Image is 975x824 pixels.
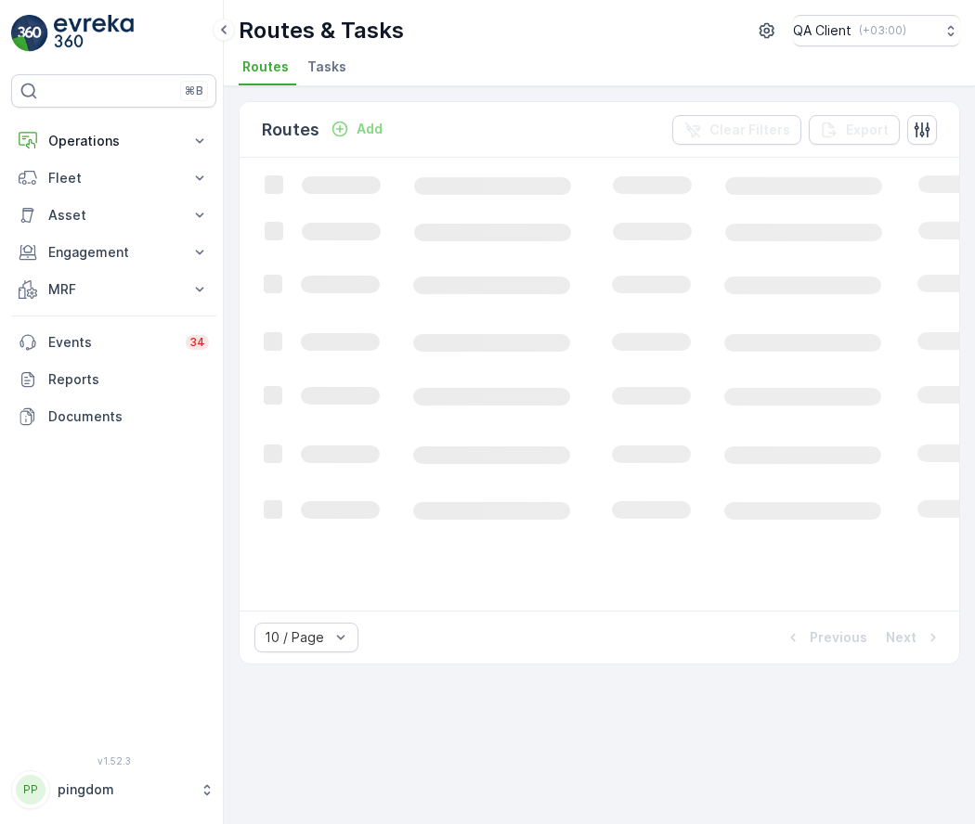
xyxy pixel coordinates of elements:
p: ( +03:00 ) [859,23,906,38]
p: Events [48,333,175,352]
p: Previous [810,628,867,647]
button: QA Client(+03:00) [793,15,960,46]
button: Add [323,118,390,140]
p: Add [357,120,383,138]
span: Tasks [307,58,346,76]
p: Clear Filters [709,121,790,139]
span: v 1.52.3 [11,755,216,766]
p: 34 [189,335,205,350]
p: ⌘B [185,84,203,98]
span: Routes [242,58,289,76]
button: Fleet [11,160,216,197]
p: Documents [48,407,209,426]
button: Clear Filters [672,115,801,145]
img: logo [11,15,48,52]
div: PP [16,775,45,805]
p: pingdom [58,780,190,799]
button: Previous [782,626,869,649]
button: Export [809,115,900,145]
img: logo_light-DOdMpM7g.png [54,15,134,52]
a: Documents [11,398,216,435]
button: MRF [11,271,216,308]
p: MRF [48,280,179,299]
p: Operations [48,132,179,150]
p: Export [846,121,889,139]
p: Engagement [48,243,179,262]
a: Events34 [11,324,216,361]
button: Engagement [11,234,216,271]
p: Next [886,628,916,647]
p: Fleet [48,169,179,187]
p: QA Client [793,21,851,40]
button: Operations [11,122,216,160]
p: Routes [262,117,319,143]
button: Next [884,626,944,649]
p: Routes & Tasks [239,16,404,45]
button: PPpingdom [11,770,216,809]
p: Asset [48,206,179,225]
p: Reports [48,370,209,389]
button: Asset [11,197,216,234]
a: Reports [11,361,216,398]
